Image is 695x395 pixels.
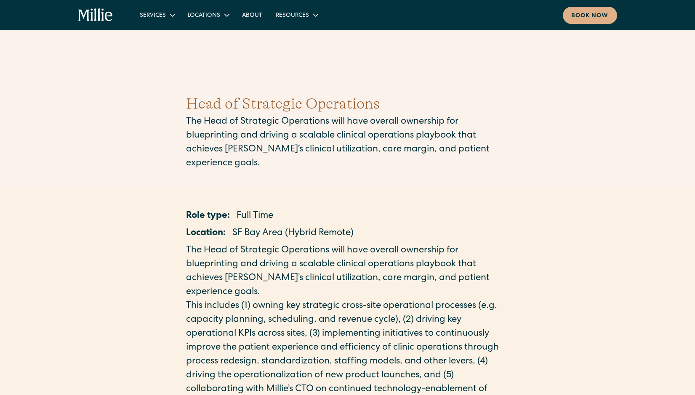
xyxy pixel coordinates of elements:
p: SF Bay Area (Hybrid Remote) [232,227,354,241]
p: Full Time [237,209,273,223]
div: Resources [276,11,309,20]
div: Services [133,8,181,22]
div: Locations [188,11,220,20]
p: The Head of Strategic Operations will have overall ownership for blueprinting and driving a scala... [186,115,509,171]
a: Book now [563,7,617,24]
p: Role type: [186,209,230,223]
a: About [235,8,269,22]
p: Location: [186,227,226,241]
div: Book now [571,12,609,21]
h1: Head of Strategic Operations [186,93,509,115]
a: home [78,8,113,22]
div: Services [140,11,166,20]
p: The Head of Strategic Operations will have overall ownership for blueprinting and driving a scala... [186,244,509,300]
div: Resources [269,8,324,22]
div: Locations [181,8,235,22]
